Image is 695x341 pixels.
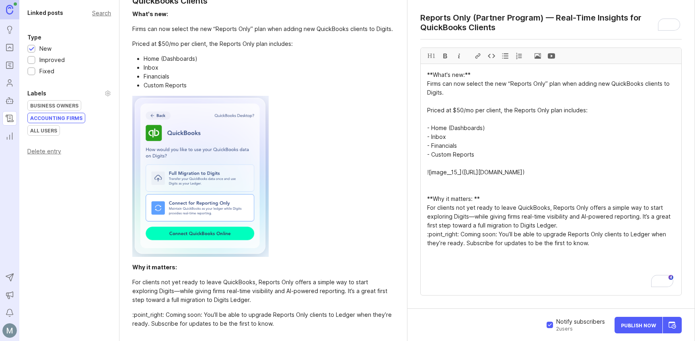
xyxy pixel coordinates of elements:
[39,67,54,76] div: Fixed
[92,11,111,15] div: Search
[39,56,65,64] div: Improved
[144,63,394,72] li: Inbox
[2,129,17,143] a: Reporting
[144,81,394,90] li: Custom Reports
[420,13,682,32] textarea: To enrich screen reader interactions, please activate Accessibility in Grammarly extension settings
[2,288,17,302] button: Announcements
[547,322,553,328] input: Notify subscribers by email
[39,44,51,53] div: New
[28,101,81,110] div: Business Owners
[132,10,168,17] div: What's new:
[132,310,394,328] div: :point_right: Coming soon: You’ll be able to upgrade Reports Only clients to Ledger when they’re ...
[144,54,394,63] li: Home (Dashboards)
[27,149,111,154] div: Delete entry
[132,25,394,33] div: Firms can now select the new “Reports Only” plan when adding new QuickBooks clients to Digits.
[27,8,63,18] div: Linked posts
[28,126,60,135] div: All Users
[2,306,17,320] button: Notifications
[2,323,17,338] img: Michelle Henley
[2,40,17,55] a: Portal
[6,5,13,14] img: Canny Home
[615,317,662,333] button: Publish Now
[421,64,681,295] textarea: To enrich screen reader interactions, please activate Accessibility in Grammarly extension settings
[556,326,605,332] span: 2 user s
[144,72,394,81] li: Financials
[27,89,46,98] div: Labels
[2,270,17,285] button: Send to Autopilot
[621,322,656,328] span: Publish Now
[132,96,268,257] img: image__15_
[132,39,394,48] div: Priced at $50/mo per client, the Reports Only plan includes:
[2,111,17,126] a: Changelog
[132,278,394,304] div: For clients not yet ready to leave QuickBooks, Reports Only offers a simple way to start explorin...
[2,76,17,90] a: Users
[2,23,17,37] a: Ideas
[28,113,85,123] div: Accounting Firms
[425,48,438,64] div: H1
[2,93,17,108] a: Autopilot
[2,58,17,72] a: Roadmaps
[556,318,605,332] div: Notify subscribers
[132,264,177,271] div: Why it matters:
[27,33,41,42] div: Type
